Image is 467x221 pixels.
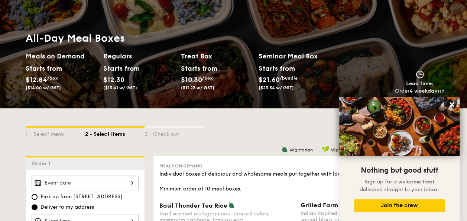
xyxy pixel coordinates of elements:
span: Order 1 [32,160,53,167]
h2: Treat Box [181,51,253,61]
span: Meals on Demand [159,163,202,169]
div: Individual boxes of delicious and wholesome meals put together with love and care. Minimum order ... [159,170,436,193]
h1: All-Day Meal Boxes [26,32,336,45]
span: $10.30 [181,76,202,84]
span: ($13.41 w/ GST) [103,85,137,90]
span: Lead time: [406,80,434,87]
span: $21.60 [259,76,280,84]
h2: Regulars [103,51,175,61]
span: ($11.23 w/ GST) [181,85,214,90]
strong: 4 weekdays [409,88,440,94]
span: Vegetarian [289,147,313,153]
div: 1 - Select menu [26,128,85,138]
input: Event date [32,176,139,190]
h2: Meals on Demand [26,51,97,61]
div: 3 - Check out [145,128,204,138]
span: Nothing but good stuff [361,166,438,175]
span: /box [202,76,213,81]
span: Grilled Farm Fresh Chicken [301,202,382,209]
button: Join the crew [354,199,445,212]
span: Sign up for a welcome treat delivered straight to your inbox. [360,179,439,193]
span: Basil Thunder Tea Rice [159,202,227,209]
div: Starts from [181,63,214,74]
div: Starts from [259,63,295,74]
span: $12.84 [26,76,47,84]
span: Pick up from [STREET_ADDRESS] [40,193,123,201]
input: Pick up from [STREET_ADDRESS] [32,194,38,200]
div: Order in advance [395,87,445,102]
img: DSC07876-Edit02-Large.jpeg [339,97,460,156]
span: /bundle [280,76,298,81]
span: $12.30 [103,76,124,84]
button: Close [446,99,458,111]
img: icon-clock.2db775ea.svg [414,70,425,79]
span: Vegan [331,147,344,153]
img: icon-vegan.f8ff3823.svg [322,146,329,153]
span: Deliver to my address [40,204,94,211]
span: /box [47,76,58,81]
img: icon-vegetarian.fe4039eb.svg [281,146,288,153]
h2: Seminar Meal Box [259,51,336,61]
div: 2 - Select items [85,128,145,138]
div: Starts from [103,63,136,74]
span: ($14.00 w/ GST) [26,85,61,90]
input: Deliver to my address [32,204,38,210]
span: ($23.54 w/ GST) [259,85,294,90]
img: icon-vegetarian.fe4039eb.svg [228,202,235,208]
div: Starts from [26,63,59,74]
